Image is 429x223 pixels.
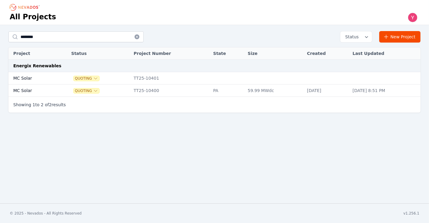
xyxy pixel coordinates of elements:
span: 2 [49,102,52,107]
th: Project [8,47,57,60]
tr: MC SolarQuotingTT25-10401 [8,72,421,84]
tr: MC SolarQuotingTT25-10400PA59.99 MWdc[DATE][DATE] 8:51 PM [8,84,421,97]
td: Energix Renewables [8,60,421,72]
td: [DATE] [304,84,350,97]
h1: All Projects [10,12,56,22]
td: TT25-10400 [131,84,210,97]
div: © 2025 - Nevados - All Rights Reserved [10,211,82,216]
button: Quoting [74,76,99,81]
td: 59.99 MWdc [245,84,304,97]
nav: Breadcrumb [10,2,42,12]
td: MC Solar [8,84,57,97]
th: State [210,47,245,60]
button: Status [340,31,372,42]
span: 2 [41,102,43,107]
a: New Project [379,31,421,43]
th: Project Number [131,47,210,60]
th: Created [304,47,350,60]
div: v1.256.1 [403,211,419,216]
button: Quoting [74,88,99,93]
img: Yoni Bennett [408,13,418,22]
th: Status [68,47,131,60]
p: Showing to of results [13,102,66,108]
span: 1 [33,102,35,107]
td: TT25-10401 [131,72,210,84]
th: Size [245,47,304,60]
td: [DATE] 8:51 PM [350,84,421,97]
span: Status [343,34,359,40]
td: PA [210,84,245,97]
th: Last Updated [350,47,421,60]
td: MC Solar [8,72,57,84]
